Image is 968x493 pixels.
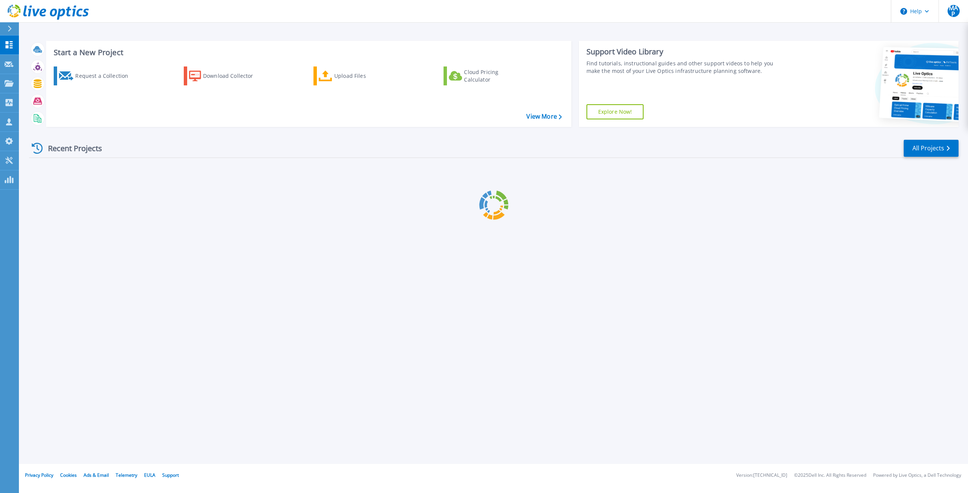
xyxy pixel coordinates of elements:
a: Telemetry [116,472,137,478]
a: Ads & Email [84,472,109,478]
a: Upload Files [313,66,398,85]
div: Upload Files [334,68,395,83]
li: Powered by Live Optics, a Dell Technology [873,473,961,478]
a: All Projects [904,140,959,157]
a: Cookies [60,472,77,478]
div: Support Video Library [586,47,783,57]
a: View More [526,113,562,120]
h3: Start a New Project [54,48,562,57]
a: Explore Now! [586,104,644,119]
li: Version: [TECHNICAL_ID] [736,473,787,478]
div: Cloud Pricing Calculator [464,68,524,83]
span: MAP [948,5,960,17]
li: © 2025 Dell Inc. All Rights Reserved [794,473,866,478]
div: Request a Collection [75,68,136,83]
div: Recent Projects [29,139,112,158]
a: EULA [144,472,155,478]
a: Support [162,472,179,478]
div: Download Collector [203,68,264,83]
a: Request a Collection [54,66,138,85]
div: Find tutorials, instructional guides and other support videos to help you make the most of your L... [586,60,783,75]
a: Cloud Pricing Calculator [444,66,528,85]
a: Privacy Policy [25,472,53,478]
a: Download Collector [184,66,268,85]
